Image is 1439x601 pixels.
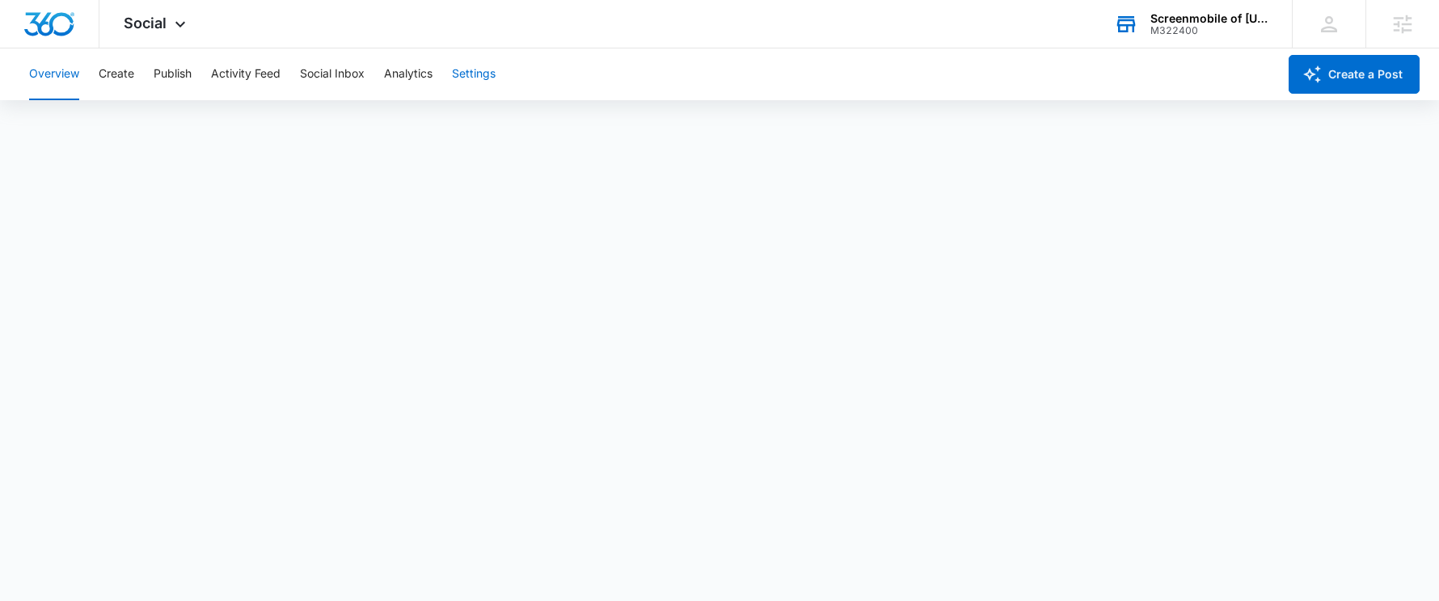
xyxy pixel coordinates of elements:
button: Settings [452,48,496,100]
button: Create a Post [1289,55,1420,94]
button: Analytics [384,48,433,100]
div: account id [1150,25,1268,36]
span: Social [124,15,167,32]
button: Publish [154,48,192,100]
button: Overview [29,48,79,100]
button: Create [99,48,134,100]
button: Activity Feed [211,48,281,100]
div: account name [1150,12,1268,25]
button: Social Inbox [300,48,365,100]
